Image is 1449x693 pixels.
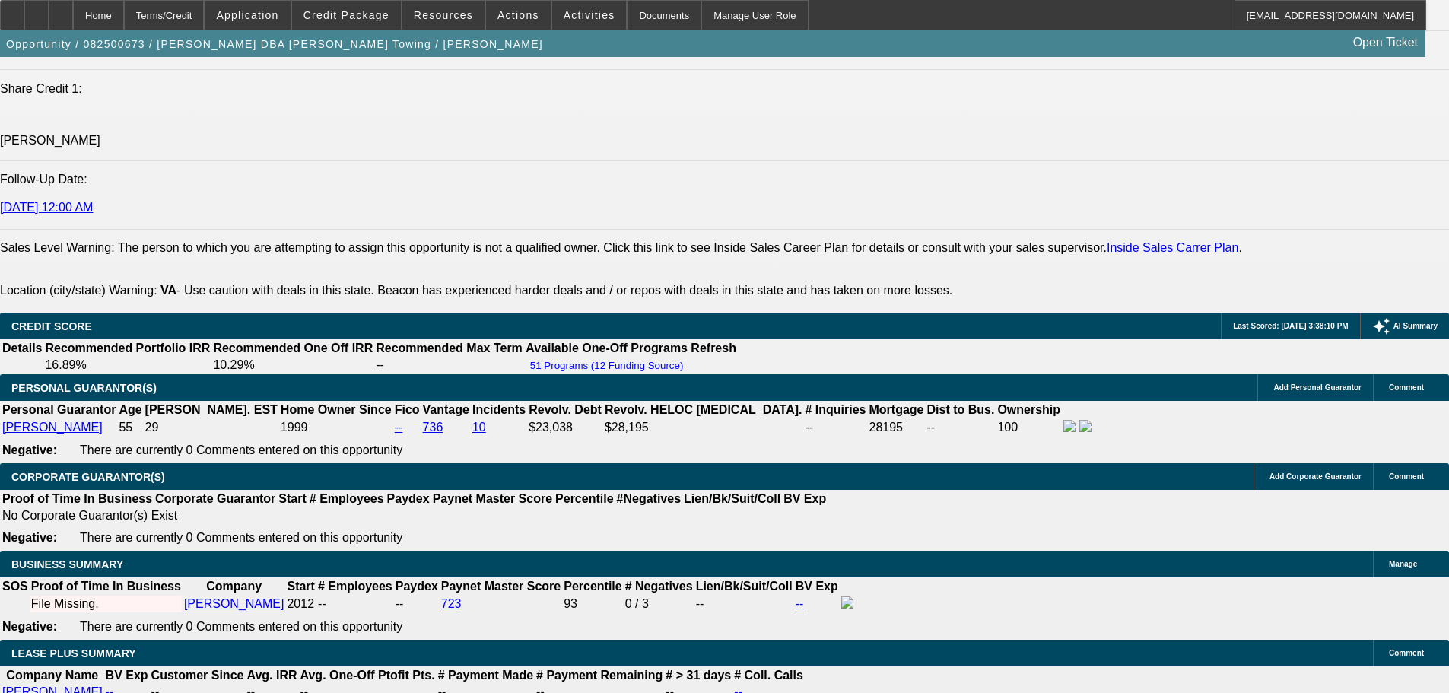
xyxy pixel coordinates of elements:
[6,38,543,50] span: Opportunity / 082500673 / [PERSON_NAME] DBA [PERSON_NAME] Towing / [PERSON_NAME]
[433,492,552,505] b: Paynet Master Score
[2,531,57,544] b: Negative:
[423,403,469,416] b: Vantage
[2,579,29,594] th: SOS
[1389,649,1424,657] span: Comment
[1273,383,1362,392] span: Add Personal Guarantor
[212,358,373,373] td: 10.29%
[318,580,392,593] b: # Employees
[2,508,833,523] td: No Corporate Guarantor(s) Exist
[441,580,561,593] b: Paynet Master Score
[997,403,1060,416] b: Ownership
[1233,322,1349,330] span: Last Scored: [DATE] 3:38:10 PM
[2,403,116,416] b: Personal Guarantor
[1393,322,1438,330] span: AI Summary
[1063,420,1076,432] img: facebook-icon.png
[552,1,627,30] button: Activities
[395,421,403,434] a: --
[528,419,602,436] td: $23,038
[555,492,613,505] b: Percentile
[564,9,615,21] span: Activities
[1107,241,1238,254] a: Inside Sales Carrer Plan
[310,492,384,505] b: # Employees
[281,403,392,416] b: Home Owner Since
[1269,472,1362,481] span: Add Corporate Guarantor
[927,403,995,416] b: Dist to Bus.
[529,403,602,416] b: Revolv. Debt
[1347,30,1424,56] a: Open Ticket
[1079,420,1092,432] img: linkedin-icon.png
[1389,472,1424,481] span: Comment
[796,580,838,593] b: BV Exp
[526,359,688,372] button: 51 Programs (12 Funding Source)
[145,419,278,436] td: 29
[44,341,211,356] th: Recommended Portfolio IRR
[303,9,389,21] span: Credit Package
[145,403,278,416] b: [PERSON_NAME]. EST
[395,596,439,612] td: --
[80,531,402,544] span: There are currently 0 Comments entered on this opportunity
[286,596,315,612] td: 2012
[926,419,996,436] td: --
[246,669,297,682] b: Avg. IRR
[300,669,435,682] b: Avg. One-Off Ptofit Pts.
[423,421,443,434] a: 736
[869,419,925,436] td: 28195
[605,403,802,416] b: Revolv. HELOC [MEDICAL_DATA].
[318,597,326,610] span: --
[625,580,693,593] b: # Negatives
[278,492,306,505] b: Start
[1372,317,1390,335] mat-icon: auto_awesome
[2,341,43,356] th: Details
[80,443,402,456] span: There are currently 0 Comments entered on this opportunity
[160,284,176,297] b: VA
[387,492,430,505] b: Paydex
[205,1,290,30] button: Application
[11,320,92,332] span: CREDIT SCORE
[292,1,401,30] button: Credit Package
[617,492,682,505] b: #Negatives
[604,419,803,436] td: $28,195
[402,1,485,30] button: Resources
[666,669,731,682] b: # > 31 days
[805,403,866,416] b: # Inquiries
[564,597,621,611] div: 93
[375,341,523,356] th: Recommended Max Term
[486,1,551,30] button: Actions
[155,492,275,505] b: Corporate Guarantor
[184,597,284,610] a: [PERSON_NAME]
[216,9,278,21] span: Application
[2,620,57,633] b: Negative:
[734,669,803,682] b: # Coll. Calls
[804,419,866,436] td: --
[472,403,526,416] b: Incidents
[106,669,148,682] b: BV Exp
[796,597,804,610] a: --
[30,579,182,594] th: Proof of Time In Business
[414,9,473,21] span: Resources
[160,284,952,297] label: - Use caution with deals in this state. Beacon has experienced harder deals and / or repos with d...
[118,419,142,436] td: 55
[206,580,262,593] b: Company
[1389,383,1424,392] span: Comment
[6,669,98,682] b: Company Name
[119,403,141,416] b: Age
[783,492,826,505] b: BV Exp
[2,421,103,434] a: [PERSON_NAME]
[287,580,314,593] b: Start
[118,241,1242,254] label: The person to which you are attempting to assign this opportunity is not a qualified owner. Click...
[44,358,211,373] td: 16.89%
[11,558,123,571] span: BUSINESS SUMMARY
[525,341,689,356] th: Available One-Off Programs
[2,491,153,507] th: Proof of Time In Business
[281,421,308,434] span: 1999
[841,596,853,609] img: facebook-icon.png
[472,421,486,434] a: 10
[151,669,244,682] b: Customer Since
[11,382,157,394] span: PERSONAL GUARANTOR(S)
[438,669,533,682] b: # Payment Made
[441,597,462,610] a: 723
[695,596,793,612] td: --
[497,9,539,21] span: Actions
[869,403,924,416] b: Mortgage
[625,597,693,611] div: 0 / 3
